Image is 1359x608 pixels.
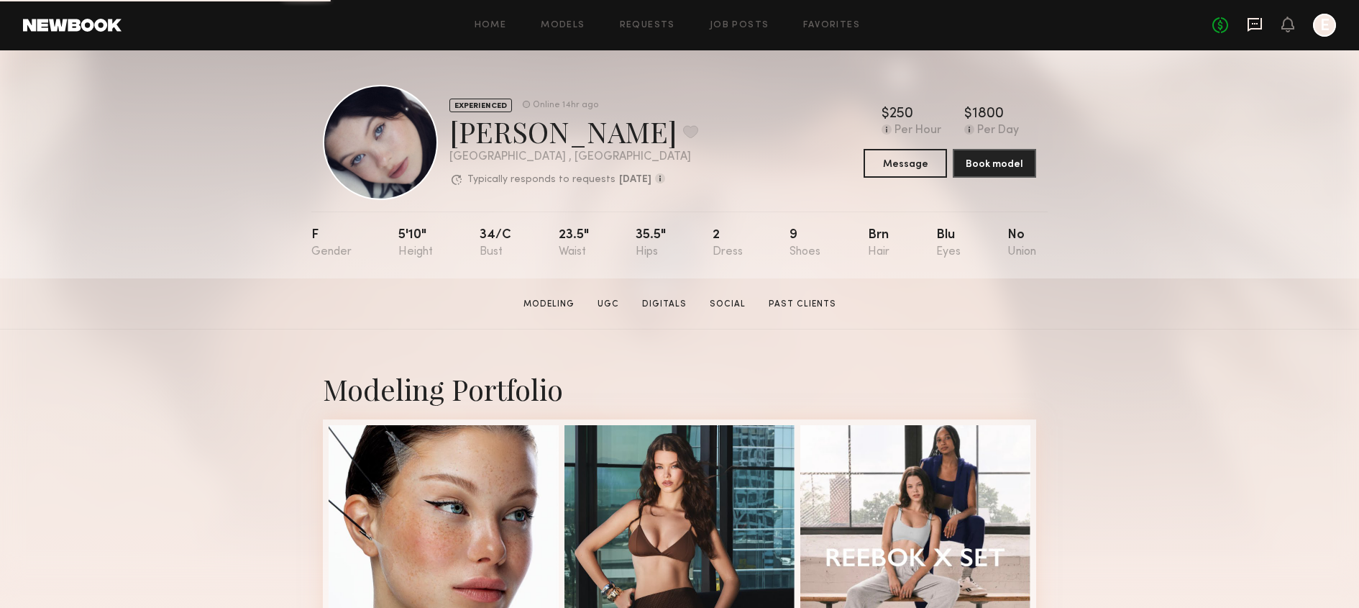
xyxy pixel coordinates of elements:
div: 1800 [972,107,1004,122]
button: Message [864,149,947,178]
div: [PERSON_NAME] [449,112,698,150]
a: Social [704,298,751,311]
a: E [1313,14,1336,37]
div: Online 14hr ago [533,101,598,110]
a: Modeling [518,298,580,311]
a: Past Clients [763,298,842,311]
p: Typically responds to requests [467,175,616,185]
div: F [311,229,352,258]
div: 35.5" [636,229,666,258]
a: Favorites [803,21,860,30]
div: Blu [936,229,961,258]
a: Home [475,21,507,30]
div: No [1007,229,1036,258]
a: Requests [620,21,675,30]
div: 9 [790,229,820,258]
div: $ [964,107,972,122]
button: Book model [953,149,1036,178]
a: Digitals [636,298,692,311]
b: [DATE] [619,175,651,185]
div: 34/c [480,229,511,258]
div: Per Hour [894,124,941,137]
div: 5'10" [398,229,433,258]
a: Job Posts [710,21,769,30]
div: EXPERIENCED [449,99,512,112]
div: 2 [713,229,743,258]
div: Brn [868,229,889,258]
div: [GEOGRAPHIC_DATA] , [GEOGRAPHIC_DATA] [449,151,698,163]
a: Models [541,21,585,30]
div: 250 [889,107,913,122]
div: $ [882,107,889,122]
div: Modeling Portfolio [323,370,1036,408]
div: Per Day [977,124,1019,137]
div: 23.5" [559,229,589,258]
a: UGC [592,298,625,311]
